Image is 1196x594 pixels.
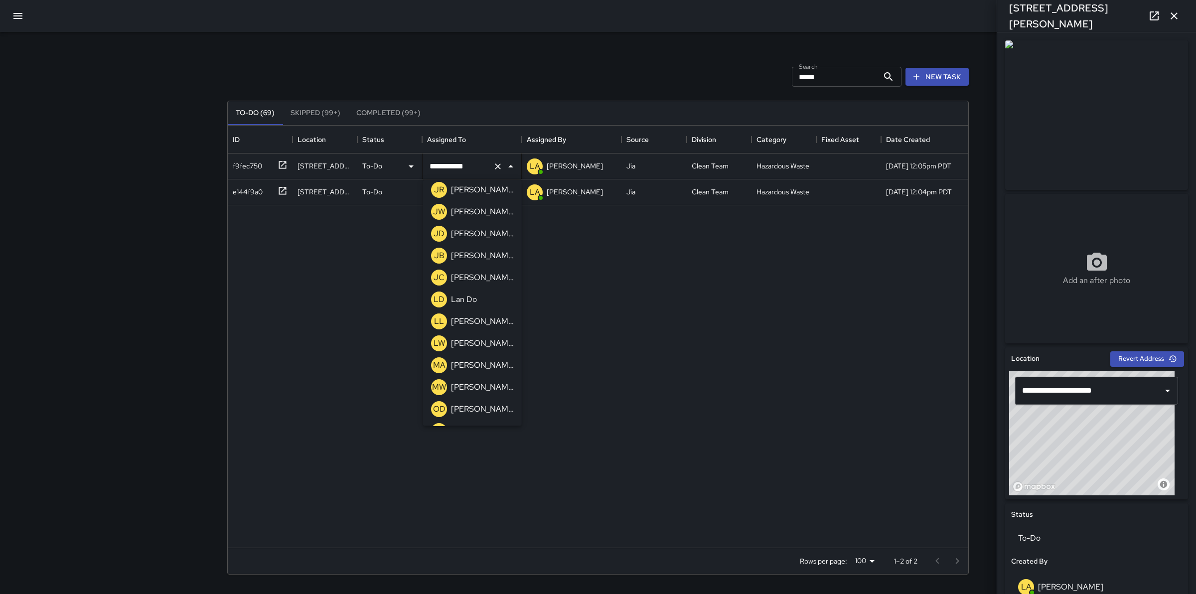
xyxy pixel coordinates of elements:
[692,126,716,153] div: Division
[881,126,968,153] div: Date Created
[451,337,514,349] p: [PERSON_NAME][US_STATE]
[905,68,969,86] button: New Task
[692,187,729,197] div: Clean Team
[451,184,514,196] p: [PERSON_NAME]
[298,187,352,197] div: 1 South Van Ness Avenue
[451,403,514,415] p: [PERSON_NAME]
[626,187,635,197] div: Jia
[530,160,540,172] p: LA
[362,187,382,197] p: To-Do
[434,250,444,262] p: JB
[451,272,514,284] p: [PERSON_NAME]
[851,554,878,568] div: 100
[451,206,514,218] p: [PERSON_NAME]
[886,187,952,197] div: 8/28/2025, 12:04pm PDT
[799,62,818,71] label: Search
[451,228,514,240] p: [PERSON_NAME]
[283,101,348,125] button: Skipped (99+)
[886,126,930,153] div: Date Created
[621,126,686,153] div: Source
[427,126,466,153] div: Assigned To
[800,556,847,566] p: Rows per page:
[348,101,429,125] button: Completed (99+)
[233,126,240,153] div: ID
[491,159,505,173] button: Clear
[756,126,786,153] div: Category
[451,315,514,327] p: [PERSON_NAME]
[298,161,352,171] div: 1 South Van Ness Avenue
[434,315,444,327] p: LL
[816,126,881,153] div: Fixed Asset
[626,126,649,153] div: Source
[451,425,514,437] p: [PERSON_NAME]
[821,126,859,153] div: Fixed Asset
[687,126,751,153] div: Division
[434,228,445,240] p: JD
[357,126,422,153] div: Status
[434,425,444,437] p: PA
[451,250,514,262] p: [PERSON_NAME]
[547,187,603,197] p: [PERSON_NAME]
[362,126,384,153] div: Status
[451,294,477,305] p: Lan Do
[432,381,446,393] p: MW
[894,556,917,566] p: 1–2 of 2
[434,294,445,305] p: LD
[451,381,514,393] p: [PERSON_NAME]
[756,187,809,197] div: Hazardous Waste
[547,161,603,171] p: [PERSON_NAME]
[229,183,263,197] div: e144f9a0
[522,126,621,153] div: Assigned By
[504,159,518,173] button: Close
[228,101,283,125] button: To-Do (69)
[886,161,951,171] div: 8/28/2025, 12:05pm PDT
[527,126,566,153] div: Assigned By
[433,403,445,415] p: OD
[434,184,444,196] p: JR
[434,272,445,284] p: JC
[692,161,729,171] div: Clean Team
[422,126,522,153] div: Assigned To
[530,186,540,198] p: LA
[626,161,635,171] div: Jia
[293,126,357,153] div: Location
[433,206,445,218] p: JW
[228,126,293,153] div: ID
[362,161,382,171] p: To-Do
[433,337,445,349] p: LW
[756,161,809,171] div: Hazardous Waste
[433,359,445,371] p: MA
[451,359,514,371] p: [PERSON_NAME]
[298,126,326,153] div: Location
[751,126,816,153] div: Category
[229,157,262,171] div: f9fec750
